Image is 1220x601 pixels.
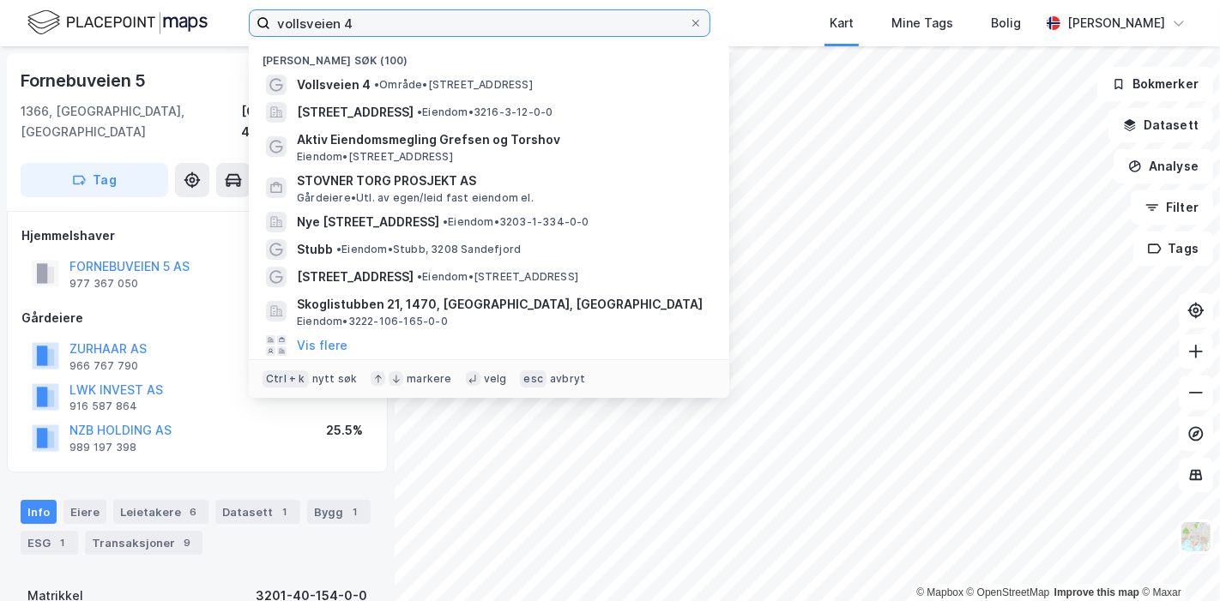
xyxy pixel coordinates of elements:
span: Skoglistubben 21, 1470, [GEOGRAPHIC_DATA], [GEOGRAPHIC_DATA] [297,294,709,315]
div: markere [407,372,451,386]
div: avbryt [550,372,585,386]
button: Vis flere [297,335,347,356]
button: Filter [1131,190,1213,225]
div: [GEOGRAPHIC_DATA], 40/154 [241,101,374,142]
span: [STREET_ADDRESS] [297,267,414,287]
div: [PERSON_NAME] [1067,13,1165,33]
div: 1366, [GEOGRAPHIC_DATA], [GEOGRAPHIC_DATA] [21,101,241,142]
span: Område • [STREET_ADDRESS] [374,78,533,92]
img: logo.f888ab2527a4732fd821a326f86c7f29.svg [27,8,208,38]
button: Tag [21,163,168,197]
div: nytt søk [312,372,358,386]
div: 1 [54,534,71,551]
iframe: Chat Widget [1134,519,1220,601]
span: • [417,105,422,118]
div: 9 [178,534,196,551]
span: Eiendom • 3222-106-165-0-0 [297,315,448,328]
span: Eiendom • [STREET_ADDRESS] [417,270,578,284]
div: Fornebuveien 5 [21,67,149,94]
div: ESG [21,531,78,555]
div: 25.5% [326,420,363,441]
span: Aktiv Eiendomsmegling Grefsen og Torshov [297,129,709,150]
span: • [336,243,341,255]
div: 1 [347,503,364,520]
div: Datasett [215,500,300,524]
div: Bygg [307,500,371,524]
div: Kontrollprogram for chat [1134,519,1220,601]
button: Analyse [1114,149,1213,183]
div: Leietakere [113,500,208,524]
div: Mine Tags [891,13,953,33]
span: Nye [STREET_ADDRESS] [297,212,439,232]
div: Gårdeiere [21,308,373,328]
div: 977 367 050 [69,277,138,291]
span: Gårdeiere • Utl. av egen/leid fast eiendom el. [297,191,534,205]
span: Stubb [297,239,333,260]
div: Eiere [63,500,106,524]
div: Kart [830,13,854,33]
span: Eiendom • [STREET_ADDRESS] [297,150,453,164]
a: Improve this map [1054,586,1139,598]
div: esc [520,370,547,388]
a: Mapbox [916,586,963,598]
div: Info [21,500,57,524]
span: STOVNER TORG PROSJEKT AS [297,171,709,191]
span: Vollsveien 4 [297,75,371,95]
div: 966 767 790 [69,359,138,373]
button: Bokmerker [1097,67,1213,101]
div: velg [484,372,507,386]
div: Ctrl + k [263,370,309,388]
div: Hjemmelshaver [21,225,373,246]
span: Eiendom • Stubb, 3208 Sandefjord [336,243,521,256]
button: Tags [1133,231,1213,266]
button: Datasett [1108,108,1213,142]
div: 6 [184,503,202,520]
span: [STREET_ADDRESS] [297,102,414,123]
input: Søk på adresse, matrikkel, gårdeiere, leietakere eller personer [270,10,689,36]
span: • [374,78,379,91]
span: • [443,215,448,228]
div: 1 [276,503,293,520]
div: Bolig [991,13,1021,33]
div: 916 587 864 [69,400,137,413]
span: • [417,270,422,283]
a: OpenStreetMap [967,586,1050,598]
span: Eiendom • 3203-1-334-0-0 [443,215,589,229]
div: 989 197 398 [69,441,136,454]
div: [PERSON_NAME] søk (100) [249,40,729,71]
span: Eiendom • 3216-3-12-0-0 [417,105,553,119]
div: Transaksjoner [85,531,202,555]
